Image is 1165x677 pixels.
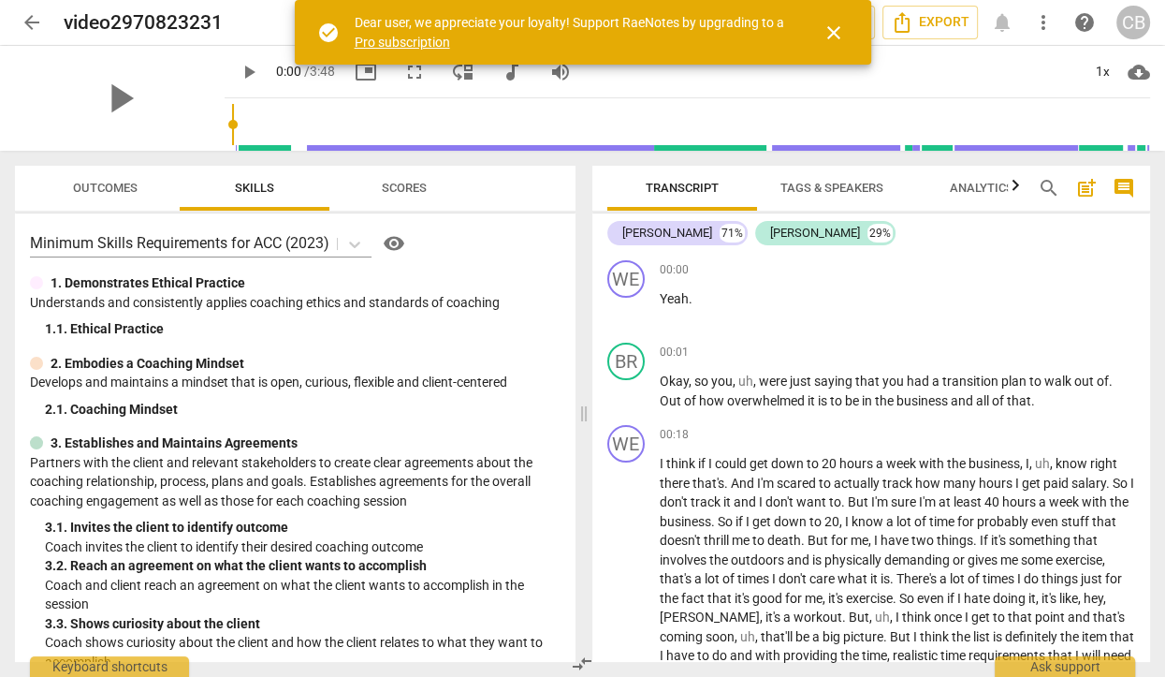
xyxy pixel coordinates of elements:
[845,393,862,408] span: be
[770,224,860,243] div: [PERSON_NAME]
[699,393,727,408] span: how
[95,74,144,123] span: play_arrow
[1056,552,1102,567] span: exercise
[1073,11,1096,34] span: help
[777,476,819,491] span: scared
[718,514,735,529] span: So
[837,571,870,586] span: what
[947,591,957,606] span: if
[852,514,886,529] span: know
[760,610,765,625] span: ,
[983,571,1017,586] span: times
[790,374,814,389] span: just
[882,374,907,389] span: you
[732,533,752,548] span: me
[30,453,561,511] p: Partners with the client and relevant stakeholders to create clear agreements about the coaching ...
[939,571,950,586] span: a
[957,591,964,606] span: I
[692,476,724,491] span: that's
[808,393,818,408] span: it
[720,224,745,243] div: 71%
[1113,177,1135,199] span: comment
[812,552,824,567] span: is
[379,228,409,258] button: Help
[774,514,809,529] span: down
[1106,476,1113,491] span: .
[1026,456,1029,471] span: I
[698,456,708,471] span: if
[1130,476,1134,491] span: I
[752,533,767,548] span: to
[21,11,43,34] span: arrow_back
[1022,476,1043,491] span: get
[371,228,409,258] a: Help
[666,456,698,471] span: think
[1017,571,1024,586] span: I
[1008,610,1035,625] span: that
[841,494,848,509] span: .
[757,476,777,491] span: I'm
[723,494,734,509] span: it
[871,494,891,509] span: I'm
[731,476,757,491] span: And
[824,514,839,529] span: 20
[1068,610,1093,625] span: and
[660,393,684,408] span: Out
[317,22,340,44] span: check_circle
[708,456,715,471] span: I
[882,476,915,491] span: track
[1105,571,1122,586] span: for
[783,610,794,625] span: a
[893,591,899,606] span: .
[765,610,783,625] span: it's
[907,374,932,389] span: had
[382,181,427,195] span: Scores
[1109,374,1113,389] span: .
[691,494,723,509] span: track
[1015,476,1022,491] span: I
[849,610,869,625] span: But
[823,22,845,44] span: close
[870,571,881,586] span: it
[772,571,779,586] span: I
[993,591,1028,606] span: doing
[660,456,666,471] span: I
[1116,6,1150,39] button: CB
[934,610,965,625] span: once
[735,514,746,529] span: if
[980,533,991,548] span: If
[1092,514,1116,529] span: that
[1032,11,1055,34] span: more_vert
[755,629,761,644] span: ,
[707,591,735,606] span: that
[660,345,689,361] span: 00:01
[1068,6,1101,39] a: Help
[1000,552,1021,567] span: me
[660,591,681,606] span: the
[1059,591,1078,606] span: like
[814,374,855,389] span: saying
[1109,173,1139,203] button: Show/Hide comments
[785,591,805,606] span: for
[733,374,738,389] span: ,
[995,656,1135,677] div: Ask support
[1031,393,1035,408] span: .
[660,552,709,567] span: involves
[549,61,572,83] span: volume_up
[902,610,934,625] span: think
[711,374,733,389] span: you
[1034,173,1064,203] button: Search
[808,533,831,548] span: But
[735,591,752,606] span: it's
[915,476,943,491] span: how
[976,393,992,408] span: all
[819,476,834,491] span: to
[823,591,828,606] span: ,
[45,400,561,419] div: 2. 1. Coaching Mindset
[304,64,335,79] span: / 3:48
[1029,374,1044,389] span: to
[851,533,868,548] span: me
[805,591,823,606] span: me
[383,232,405,255] span: visibility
